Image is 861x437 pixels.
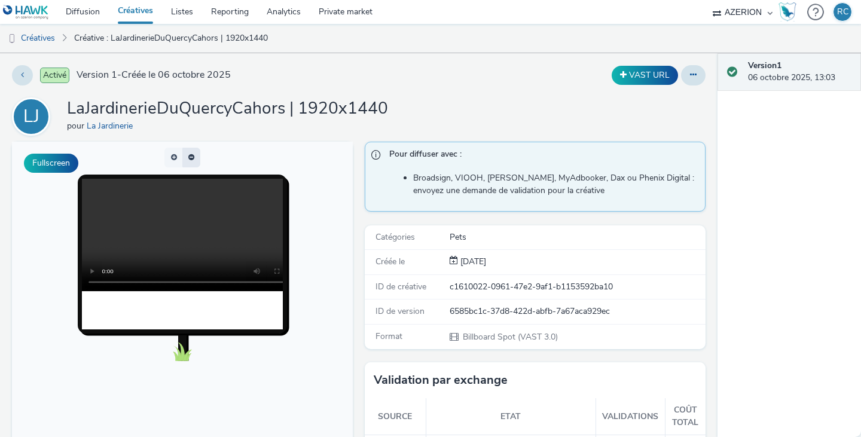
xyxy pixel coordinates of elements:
a: LJ [12,111,55,122]
span: Version 1 - Créée le 06 octobre 2025 [77,68,231,82]
h1: LaJardinerieDuQuercyCahors | 1920x1440 [67,97,388,120]
span: ID de créative [375,281,426,292]
div: Création 06 octobre 2025, 13:03 [458,256,486,268]
li: Broadsign, VIOOH, [PERSON_NAME], MyAdbooker, Dax ou Phenix Digital : envoyez une demande de valid... [413,172,699,197]
th: Source [365,398,426,435]
div: LJ [23,100,39,133]
div: 06 octobre 2025, 13:03 [748,60,851,84]
a: La Jardinerie [87,120,138,132]
img: dooh [6,33,18,45]
div: Dupliquer la créative en un VAST URL [609,66,681,85]
button: Fullscreen [24,154,78,173]
span: Pour diffuser avec : [389,148,693,164]
span: Créée le [375,256,405,267]
button: VAST URL [612,66,678,85]
th: Coût total [665,398,706,435]
span: Format [375,331,402,342]
div: Pets [450,231,704,243]
th: Validations [596,398,665,435]
th: Etat [426,398,596,435]
span: [DATE] [458,256,486,267]
h3: Validation par exchange [374,371,508,389]
div: c1610022-0961-47e2-9af1-b1153592ba10 [450,281,704,293]
span: Catégories [375,231,415,243]
span: pour [67,120,87,132]
strong: Version 1 [748,60,781,71]
img: undefined Logo [3,5,49,20]
span: Activé [40,68,69,83]
a: Hawk Academy [778,2,801,22]
a: Créative : LaJardinerieDuQuercyCahors | 1920x1440 [68,24,274,53]
span: Billboard Spot (VAST 3.0) [462,331,558,343]
span: ID de version [375,305,425,317]
img: Hawk Academy [778,2,796,22]
div: 6585bc1c-37d8-422d-abfb-7a67aca929ec [450,305,704,317]
div: RC [837,3,848,21]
